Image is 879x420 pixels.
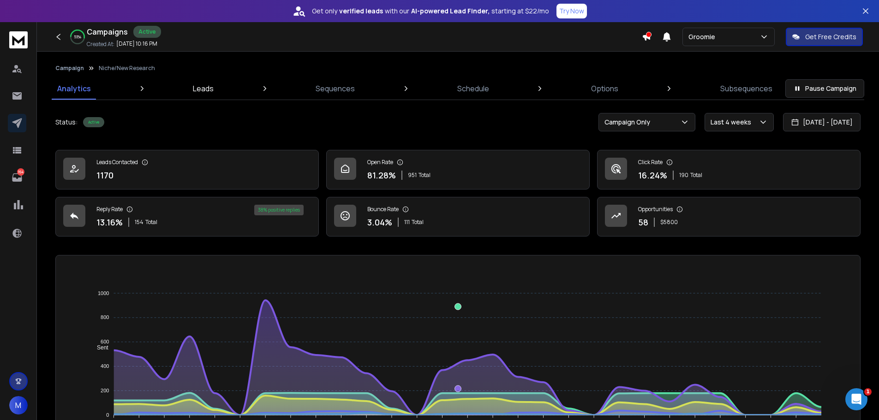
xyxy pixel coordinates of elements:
div: Active [83,117,104,127]
a: Sequences [310,77,360,100]
tspan: 200 [101,388,109,393]
p: 164 [17,168,24,176]
p: Sequences [316,83,355,94]
img: logo [9,31,28,48]
iframe: Intercom live chat [845,388,867,410]
a: Leads Contacted1170 [55,150,319,189]
p: Campaign Only [604,118,654,127]
span: Total [145,219,157,226]
p: 58 [638,216,648,229]
p: Niche/New Research [99,65,155,72]
a: Leads [187,77,219,100]
a: Schedule [452,77,495,100]
p: Schedule [457,83,489,94]
p: 13.16 % [96,216,123,229]
p: Leads [193,83,214,94]
p: Created At: [87,41,114,48]
a: Opportunities58$5800 [597,197,861,237]
p: $ 5800 [660,219,678,226]
p: Try Now [559,6,584,16]
button: Try Now [556,4,587,18]
p: [DATE] 10:16 PM [116,40,157,47]
tspan: 400 [101,363,109,369]
strong: verified leads [339,6,383,16]
a: 164 [8,168,26,187]
p: Reply Rate [96,206,123,213]
a: Open Rate81.28%951Total [326,150,590,189]
span: 111 [404,219,410,226]
h1: Campaigns [87,26,128,37]
button: M [9,396,28,414]
a: Click Rate16.24%190Total [597,150,861,189]
span: 190 [679,172,688,179]
a: Subsequences [715,77,778,100]
p: Leads Contacted [96,159,138,166]
a: Bounce Rate3.04%111Total [326,197,590,237]
tspan: 800 [101,315,109,320]
p: 3.04 % [367,216,392,229]
p: 1170 [96,169,114,182]
p: 16.24 % [638,169,667,182]
p: 81.28 % [367,169,396,182]
p: Options [591,83,618,94]
a: Options [586,77,624,100]
p: Opportunities [638,206,673,213]
p: Last 4 weeks [711,118,755,127]
div: 38 % positive replies [254,205,304,215]
tspan: 600 [101,339,109,344]
p: Get Free Credits [805,32,856,41]
p: Status: [55,118,78,127]
span: Total [419,172,431,179]
tspan: 0 [106,412,109,418]
p: 53 % [74,34,81,40]
span: 1 [864,388,872,396]
button: Campaign [55,65,84,72]
p: Bounce Rate [367,206,399,213]
strong: AI-powered Lead Finder, [411,6,490,16]
div: Active [133,26,161,38]
p: Subsequences [720,83,772,94]
span: 154 [135,219,144,226]
a: Reply Rate13.16%154Total38% positive replies [55,197,319,237]
tspan: 1000 [98,290,109,296]
span: Total [690,172,702,179]
p: Groomie [688,32,719,41]
span: 951 [408,172,417,179]
button: Get Free Credits [786,28,863,46]
span: Total [412,219,424,226]
a: Analytics [52,77,96,100]
span: Sent [90,344,108,351]
button: Pause Campaign [785,79,864,98]
p: Analytics [57,83,91,94]
button: [DATE] - [DATE] [783,113,861,131]
p: Click Rate [638,159,663,166]
p: Open Rate [367,159,393,166]
p: Get only with our starting at $22/mo [312,6,549,16]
